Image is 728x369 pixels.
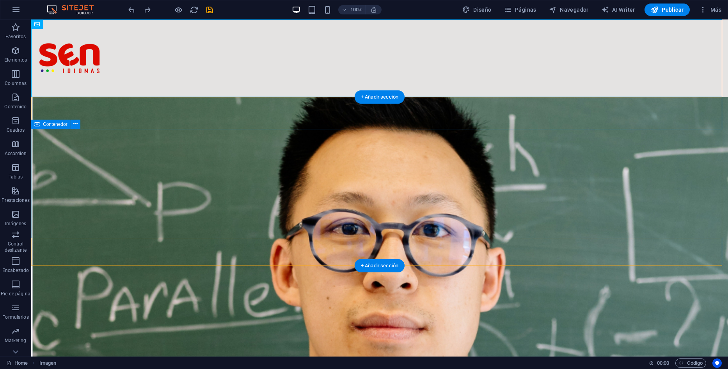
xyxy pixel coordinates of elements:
[712,358,722,368] button: Usercentrics
[2,314,28,320] p: Formularios
[696,4,724,16] button: Más
[355,90,405,104] div: + Añadir sección
[5,150,27,157] p: Accordion
[1,291,30,297] p: Pie de página
[459,4,495,16] div: Diseño (Ctrl+Alt+Y)
[127,5,136,14] button: undo
[462,6,492,14] span: Diseño
[679,358,703,368] span: Código
[350,5,362,14] h6: 100%
[5,34,26,40] p: Favoritos
[4,104,27,110] p: Contenido
[546,4,592,16] button: Navegador
[189,5,199,14] button: reload
[45,5,103,14] img: Editor Logo
[5,80,27,87] p: Columnas
[645,4,690,16] button: Publicar
[699,6,721,14] span: Más
[649,358,669,368] h6: Tiempo de la sesión
[43,122,67,127] span: Contenedor
[39,358,57,368] span: Haz clic para seleccionar y doble clic para editar
[127,5,136,14] i: Deshacer: Mover elementos (Ctrl+Z)
[601,6,635,14] span: AI Writer
[2,267,29,274] p: Encabezado
[355,259,405,272] div: + Añadir sección
[5,221,26,227] p: Imágenes
[205,5,214,14] button: save
[7,127,25,133] p: Cuadros
[598,4,638,16] button: AI Writer
[6,358,28,368] a: Haz clic para cancelar la selección y doble clic para abrir páginas
[549,6,589,14] span: Navegador
[675,358,706,368] button: Código
[657,358,669,368] span: 00 00
[143,5,152,14] i: Rehacer: Mover elementos (Ctrl+Y, ⌘+Y)
[338,5,366,14] button: 100%
[9,174,23,180] p: Tablas
[5,337,26,344] p: Marketing
[142,5,152,14] button: redo
[190,5,199,14] i: Volver a cargar página
[459,4,495,16] button: Diseño
[39,358,57,368] nav: breadcrumb
[205,5,214,14] i: Guardar (Ctrl+S)
[501,4,540,16] button: Páginas
[174,5,183,14] button: Haz clic para salir del modo de previsualización y seguir editando
[662,360,664,366] span: :
[370,6,377,13] i: Al redimensionar, ajustar el nivel de zoom automáticamente para ajustarse al dispositivo elegido.
[4,57,27,63] p: Elementos
[2,197,29,203] p: Prestaciones
[651,6,684,14] span: Publicar
[504,6,536,14] span: Páginas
